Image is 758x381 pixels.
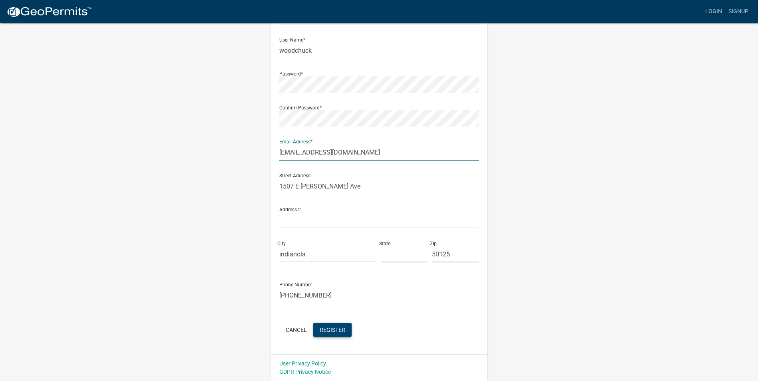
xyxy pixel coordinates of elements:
[320,326,345,333] span: Register
[313,323,352,337] button: Register
[279,360,326,367] a: User Privacy Policy
[725,4,752,19] a: Signup
[702,4,725,19] a: Login
[279,323,313,337] button: Cancel
[279,369,331,375] a: GDPR Privacy Notice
